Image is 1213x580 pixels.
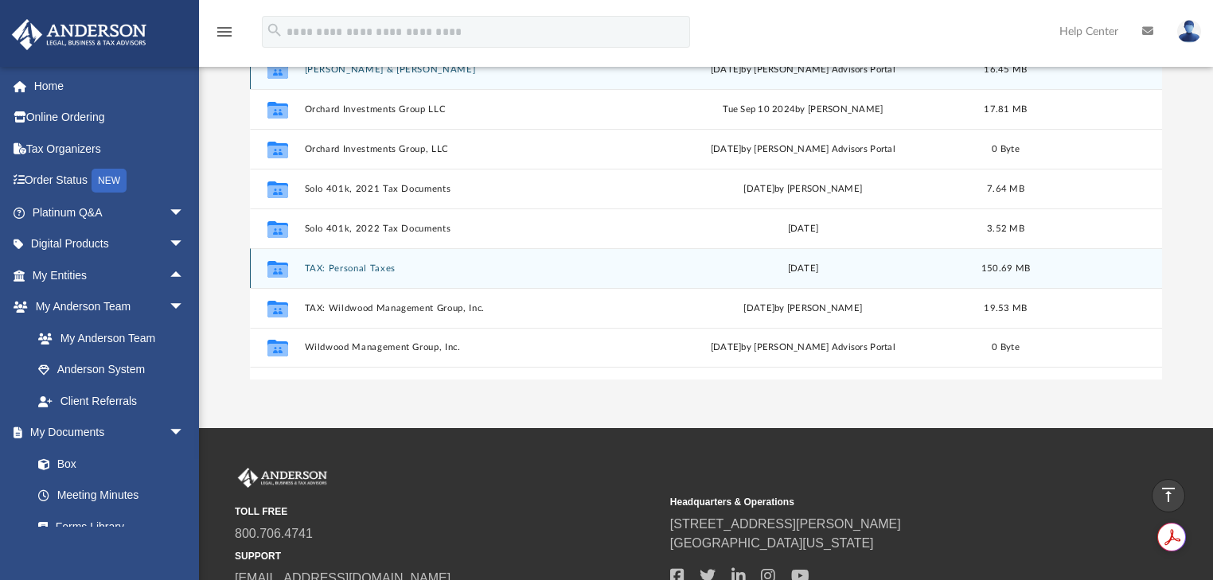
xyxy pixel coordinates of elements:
[670,495,1094,509] small: Headquarters & Operations
[22,385,201,417] a: Client Referrals
[639,182,967,197] div: [DATE] by [PERSON_NAME]
[639,103,967,117] div: Tue Sep 10 2024 by [PERSON_NAME]
[987,224,1024,233] span: 3.52 MB
[992,145,1020,154] span: 0 Byte
[22,480,201,512] a: Meeting Minutes
[22,511,193,543] a: Forms Library
[92,169,127,193] div: NEW
[11,259,209,291] a: My Entitiesarrow_drop_up
[1152,479,1185,512] a: vertical_align_top
[304,263,632,274] button: TAX: Personal Taxes
[11,197,209,228] a: Platinum Q&Aarrow_drop_down
[169,291,201,324] span: arrow_drop_down
[639,63,967,77] div: [DATE] by [PERSON_NAME] Advisors Portal
[22,354,201,386] a: Anderson System
[235,527,313,540] a: 800.706.4741
[639,302,967,316] div: [DATE] by [PERSON_NAME]
[670,536,874,550] a: [GEOGRAPHIC_DATA][US_STATE]
[984,105,1027,114] span: 17.81 MB
[304,104,632,115] button: Orchard Investments Group LLC
[215,22,234,41] i: menu
[11,133,209,165] a: Tax Organizers
[250,49,1163,379] div: grid
[304,144,632,154] button: Orchard Investments Group, LLC
[670,517,901,531] a: [STREET_ADDRESS][PERSON_NAME]
[11,70,209,102] a: Home
[169,197,201,229] span: arrow_drop_down
[169,228,201,261] span: arrow_drop_down
[984,304,1027,313] span: 19.53 MB
[304,224,632,234] button: Solo 401k, 2022 Tax Documents
[639,142,967,157] div: [DATE] by [PERSON_NAME] Advisors Portal
[235,504,659,519] small: TOLL FREE
[987,185,1024,193] span: 7.64 MB
[1177,20,1201,43] img: User Pic
[7,19,151,50] img: Anderson Advisors Platinum Portal
[22,322,193,354] a: My Anderson Team
[304,303,632,313] button: TAX: Wildwood Management Group, Inc.
[11,417,201,449] a: My Documentsarrow_drop_down
[992,344,1020,352] span: 0 Byte
[11,102,209,134] a: Online Ordering
[169,417,201,450] span: arrow_drop_down
[639,341,967,356] div: [DATE] by [PERSON_NAME] Advisors Portal
[304,343,632,353] button: Wildwood Management Group, Inc.
[215,30,234,41] a: menu
[639,222,967,236] div: [DATE]
[169,259,201,292] span: arrow_drop_up
[235,468,330,489] img: Anderson Advisors Platinum Portal
[22,448,193,480] a: Box
[981,264,1030,273] span: 150.69 MB
[984,65,1027,74] span: 16.45 MB
[11,165,209,197] a: Order StatusNEW
[1159,485,1178,504] i: vertical_align_top
[639,262,967,276] div: [DATE]
[266,21,283,39] i: search
[304,184,632,194] button: Solo 401k, 2021 Tax Documents
[304,64,632,75] button: [PERSON_NAME] & [PERSON_NAME]
[11,228,209,260] a: Digital Productsarrow_drop_down
[11,291,201,323] a: My Anderson Teamarrow_drop_down
[235,549,659,563] small: SUPPORT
